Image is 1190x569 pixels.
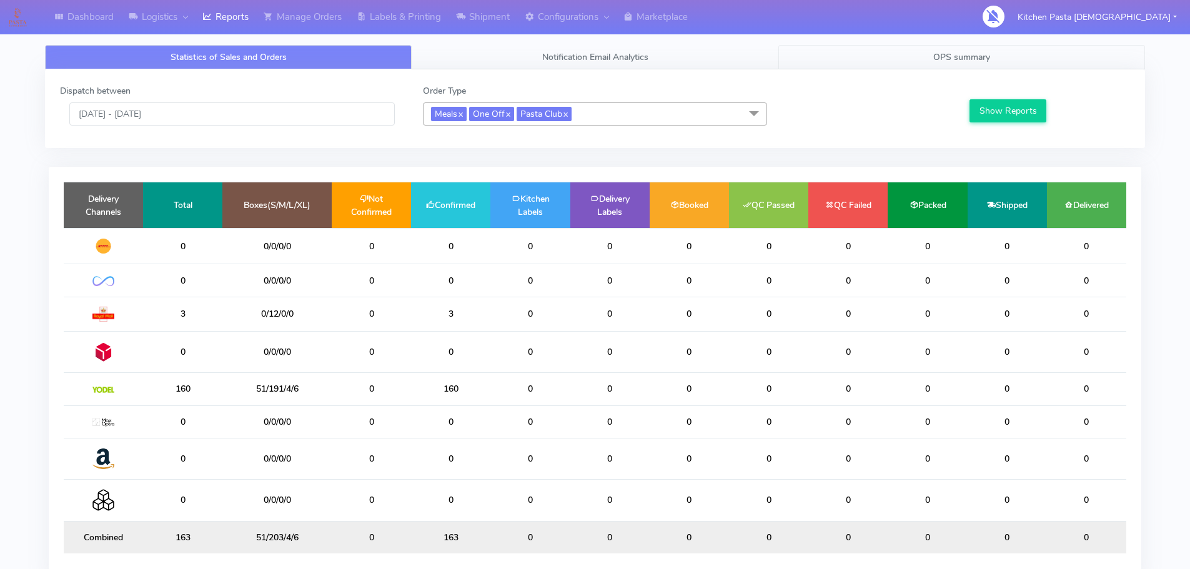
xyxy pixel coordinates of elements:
td: 0 [332,480,411,521]
td: 0 [729,438,808,479]
td: 160 [411,373,490,405]
td: 0 [332,405,411,438]
img: Royal Mail [92,307,114,322]
td: 0 [808,373,888,405]
td: 0 [808,331,888,372]
td: 0 [650,228,729,264]
td: 0 [490,373,570,405]
td: 0 [1047,228,1126,264]
td: 0 [1047,331,1126,372]
td: 0 [1047,480,1126,521]
td: QC Passed [729,182,808,228]
td: 0 [490,405,570,438]
td: QC Failed [808,182,888,228]
td: 0 [143,480,222,521]
td: 0 [332,438,411,479]
td: 0 [143,438,222,479]
td: 0 [332,331,411,372]
td: 0 [968,405,1047,438]
td: 0 [650,405,729,438]
img: DHL [92,238,114,254]
td: 0 [490,438,570,479]
td: 3 [411,297,490,331]
td: Boxes(S/M/L/XL) [222,182,332,228]
td: 0 [729,228,808,264]
button: Kitchen Pasta [DEMOGRAPHIC_DATA] [1008,4,1186,30]
ul: Tabs [45,45,1145,69]
td: Total [143,182,222,228]
label: Dispatch between [60,84,131,97]
td: 0 [808,297,888,331]
td: 0 [1047,438,1126,479]
td: 0 [650,331,729,372]
td: 0 [143,264,222,297]
td: 0 [570,373,650,405]
td: 0 [888,373,967,405]
td: 3 [143,297,222,331]
td: 0 [490,331,570,372]
td: 0 [490,521,570,553]
td: 0 [411,405,490,438]
td: 0 [411,228,490,264]
td: 0 [729,264,808,297]
td: 0 [490,228,570,264]
td: 0 [650,521,729,553]
td: 0 [888,331,967,372]
td: 0 [143,228,222,264]
td: Booked [650,182,729,228]
td: Delivery Labels [570,182,650,228]
img: Collection [92,489,114,511]
td: 0 [650,373,729,405]
td: 0 [968,297,1047,331]
td: 0 [968,373,1047,405]
button: Show Reports [969,99,1046,122]
td: 0/0/0/0 [222,405,332,438]
span: Pasta Club [517,107,572,121]
img: MaxOptra [92,418,114,427]
td: 0 [968,438,1047,479]
td: 0 [1047,373,1126,405]
span: Statistics of Sales and Orders [171,51,287,63]
td: 51/191/4/6 [222,373,332,405]
td: 0 [888,521,967,553]
td: Not Confirmed [332,182,411,228]
td: 0 [650,438,729,479]
td: 0 [968,521,1047,553]
td: 0/12/0/0 [222,297,332,331]
input: Pick the Daterange [69,102,395,126]
td: Delivered [1047,182,1126,228]
span: OPS summary [933,51,990,63]
td: 0 [968,480,1047,521]
td: 0 [729,331,808,372]
td: Combined [64,521,143,553]
td: 163 [411,521,490,553]
img: Amazon [92,448,114,470]
td: 0 [888,405,967,438]
td: 0 [570,405,650,438]
td: 0 [888,480,967,521]
td: 0 [490,297,570,331]
td: 0 [888,264,967,297]
td: 0 [1047,264,1126,297]
td: 0 [143,331,222,372]
td: 0 [888,297,967,331]
td: 160 [143,373,222,405]
td: Kitchen Labels [490,182,570,228]
td: 0 [729,297,808,331]
td: 0 [1047,405,1126,438]
a: x [562,107,568,120]
td: 0 [143,405,222,438]
td: 0 [968,264,1047,297]
td: 0 [490,264,570,297]
td: 0 [570,264,650,297]
td: 0/0/0/0 [222,438,332,479]
td: 51/203/4/6 [222,521,332,553]
td: Confirmed [411,182,490,228]
td: 0/0/0/0 [222,264,332,297]
a: x [505,107,510,120]
img: DPD [92,341,114,363]
td: 0 [968,228,1047,264]
td: 0 [490,480,570,521]
td: 0 [650,264,729,297]
td: 0 [729,521,808,553]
